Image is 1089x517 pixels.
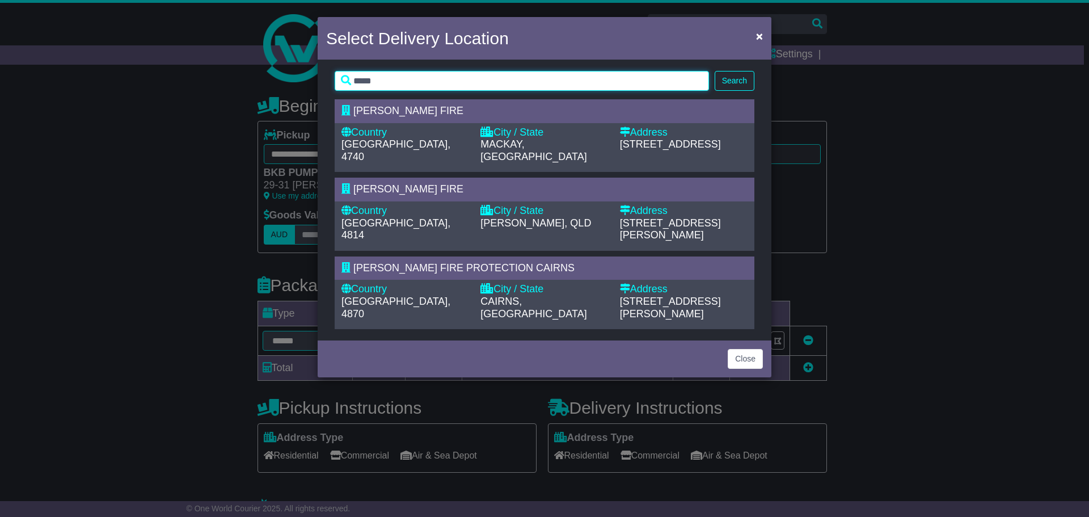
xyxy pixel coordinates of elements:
[353,105,463,116] span: [PERSON_NAME] FIRE
[353,262,575,274] span: [PERSON_NAME] FIRE PROTECTION CAIRNS
[326,26,509,51] h4: Select Delivery Location
[341,127,469,139] div: Country
[341,138,450,162] span: [GEOGRAPHIC_DATA], 4740
[480,296,586,320] span: CAIRNS, [GEOGRAPHIC_DATA]
[480,283,608,296] div: City / State
[620,296,721,320] span: [STREET_ADDRESS][PERSON_NAME]
[620,283,748,296] div: Address
[480,127,608,139] div: City / State
[750,24,769,48] button: Close
[715,71,754,91] button: Search
[341,205,469,217] div: Country
[341,283,469,296] div: Country
[341,296,450,320] span: [GEOGRAPHIC_DATA], 4870
[480,205,608,217] div: City / State
[480,138,586,162] span: MACKAY, [GEOGRAPHIC_DATA]
[353,183,463,195] span: [PERSON_NAME] FIRE
[620,217,721,241] span: [STREET_ADDRESS][PERSON_NAME]
[756,30,763,43] span: ×
[620,138,721,150] span: [STREET_ADDRESS]
[620,205,748,217] div: Address
[341,217,450,241] span: [GEOGRAPHIC_DATA], 4814
[620,127,748,139] div: Address
[480,217,591,229] span: [PERSON_NAME], QLD
[728,349,763,369] button: Close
